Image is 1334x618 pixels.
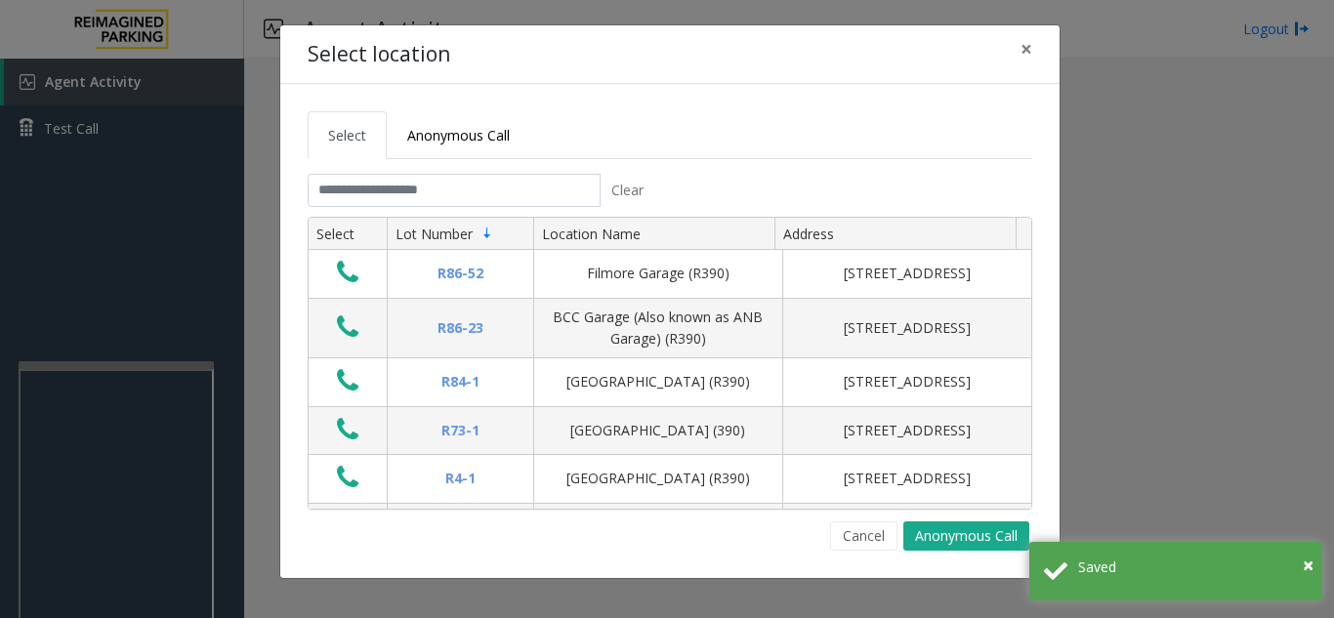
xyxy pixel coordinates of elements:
button: Clear [601,174,655,207]
div: [STREET_ADDRESS] [795,420,1020,441]
span: Anonymous Call [407,126,510,144]
div: R4-1 [399,468,521,489]
span: Select [328,126,366,144]
span: × [1303,552,1313,578]
div: Saved [1078,556,1308,577]
div: R86-52 [399,263,521,284]
span: Sortable [479,226,495,241]
div: R86-23 [399,317,521,339]
th: Select [309,218,387,251]
button: Anonymous Call [903,521,1029,551]
div: [STREET_ADDRESS] [795,371,1020,392]
ul: Tabs [308,111,1032,159]
button: Cancel [830,521,897,551]
div: Data table [309,218,1031,509]
button: Close [1303,551,1313,580]
button: Close [1007,25,1046,73]
span: Lot Number [396,225,473,243]
span: Location Name [542,225,641,243]
div: [GEOGRAPHIC_DATA] (R390) [546,371,771,392]
div: R84-1 [399,371,521,392]
div: [STREET_ADDRESS] [795,263,1020,284]
div: R73-1 [399,420,521,441]
div: [STREET_ADDRESS] [795,317,1020,339]
div: BCC Garage (Also known as ANB Garage) (R390) [546,307,771,350]
div: [GEOGRAPHIC_DATA] (R390) [546,468,771,489]
div: [GEOGRAPHIC_DATA] (390) [546,420,771,441]
div: Filmore Garage (R390) [546,263,771,284]
div: [STREET_ADDRESS] [795,468,1020,489]
h4: Select location [308,39,450,70]
span: × [1021,35,1032,62]
span: Address [783,225,834,243]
